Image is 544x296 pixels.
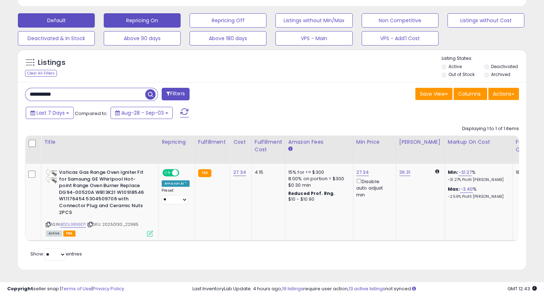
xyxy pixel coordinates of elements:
[25,70,57,77] div: Clear All Filters
[63,230,75,237] span: FBA
[288,196,348,202] div: $10 - $10.90
[442,55,526,62] p: Listing States:
[26,107,74,119] button: Last 7 Days
[7,285,33,292] strong: Copyright
[449,71,475,77] label: Out of Stock
[282,285,303,292] a: 19 listings
[30,250,82,257] span: Show: entries
[288,138,350,146] div: Amazon Fees
[162,180,190,187] div: Amazon AI *
[508,285,537,292] span: 2025-09-11 12:43 GMT
[178,170,190,176] span: OFF
[288,176,348,182] div: 8.00% on portion > $300
[192,286,537,292] div: Last InventoryLab Update: 4 hours ago, require user action, not synced.
[448,194,507,199] p: -2.56% Profit [PERSON_NAME]
[190,31,266,46] button: Above 180 days
[87,221,139,227] span: | SKU: 20250130_22985
[458,169,472,176] a: -31.27
[198,169,211,177] small: FBA
[449,63,462,70] label: Active
[491,63,518,70] label: Deactivated
[61,285,92,292] a: Terms of Use
[362,13,438,28] button: Non Competitive
[233,138,249,146] div: Cost
[349,285,385,292] a: 13 active listings
[488,88,519,100] button: Actions
[46,169,57,183] img: 41Y32EAXJbL._SL40_.jpg
[448,186,507,199] div: %
[356,177,391,198] div: Disable auto adjust min
[163,170,172,176] span: ON
[448,186,460,192] b: Max:
[275,31,352,46] button: VPS - Main
[121,109,164,116] span: Aug-28 - Sep-03
[399,169,411,176] a: 36.31
[198,138,227,146] div: Fulfillment
[104,13,181,28] button: Repricing On
[233,169,246,176] a: 27.34
[255,169,280,176] div: 4.15
[59,169,146,218] b: Vaticas Gas Range Oven Igniter Fit for Samsung GE Whirlpool Hot-point Range Oven Burner Replace D...
[445,135,513,164] th: The percentage added to the cost of goods (COGS) that forms the calculator for Min & Max prices.
[288,146,293,152] small: Amazon Fees.
[162,138,192,146] div: Repricing
[75,110,108,117] span: Compared to:
[448,177,507,182] p: -31.27% Profit [PERSON_NAME]
[362,31,438,46] button: VPS - Add'l Cost
[448,169,507,182] div: %
[46,230,62,237] span: All listings currently available for purchase on Amazon
[491,71,510,77] label: Archived
[415,88,452,100] button: Save View
[516,138,540,153] div: Fulfillable Quantity
[190,13,266,28] button: Repricing Off
[7,286,124,292] div: seller snap | |
[516,169,538,176] div: 18
[60,221,86,228] a: B0DL38X9DT
[460,186,473,193] a: -3.40
[458,90,481,97] span: Columns
[93,285,124,292] a: Privacy Policy
[462,125,519,132] div: Displaying 1 to 1 of 1 items
[356,169,369,176] a: 27.34
[454,88,487,100] button: Columns
[448,169,459,176] b: Min:
[448,138,510,146] div: Markup on Cost
[255,138,282,153] div: Fulfillment Cost
[46,169,153,236] div: ASIN:
[162,88,190,100] button: Filters
[399,138,442,146] div: [PERSON_NAME]
[104,31,181,46] button: Above 90 days
[44,138,156,146] div: Title
[36,109,65,116] span: Last 7 Days
[288,190,335,196] b: Reduced Prof. Rng.
[356,138,393,146] div: Min Price
[162,188,190,204] div: Preset:
[275,13,352,28] button: Listings without Min/Max
[38,58,65,68] h5: Listings
[111,107,173,119] button: Aug-28 - Sep-03
[18,31,95,46] button: Deactivated & In Stock
[18,13,95,28] button: Default
[288,169,348,176] div: 15% for <= $300
[288,182,348,188] div: $0.30 min
[447,13,524,28] button: Listings without Cost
